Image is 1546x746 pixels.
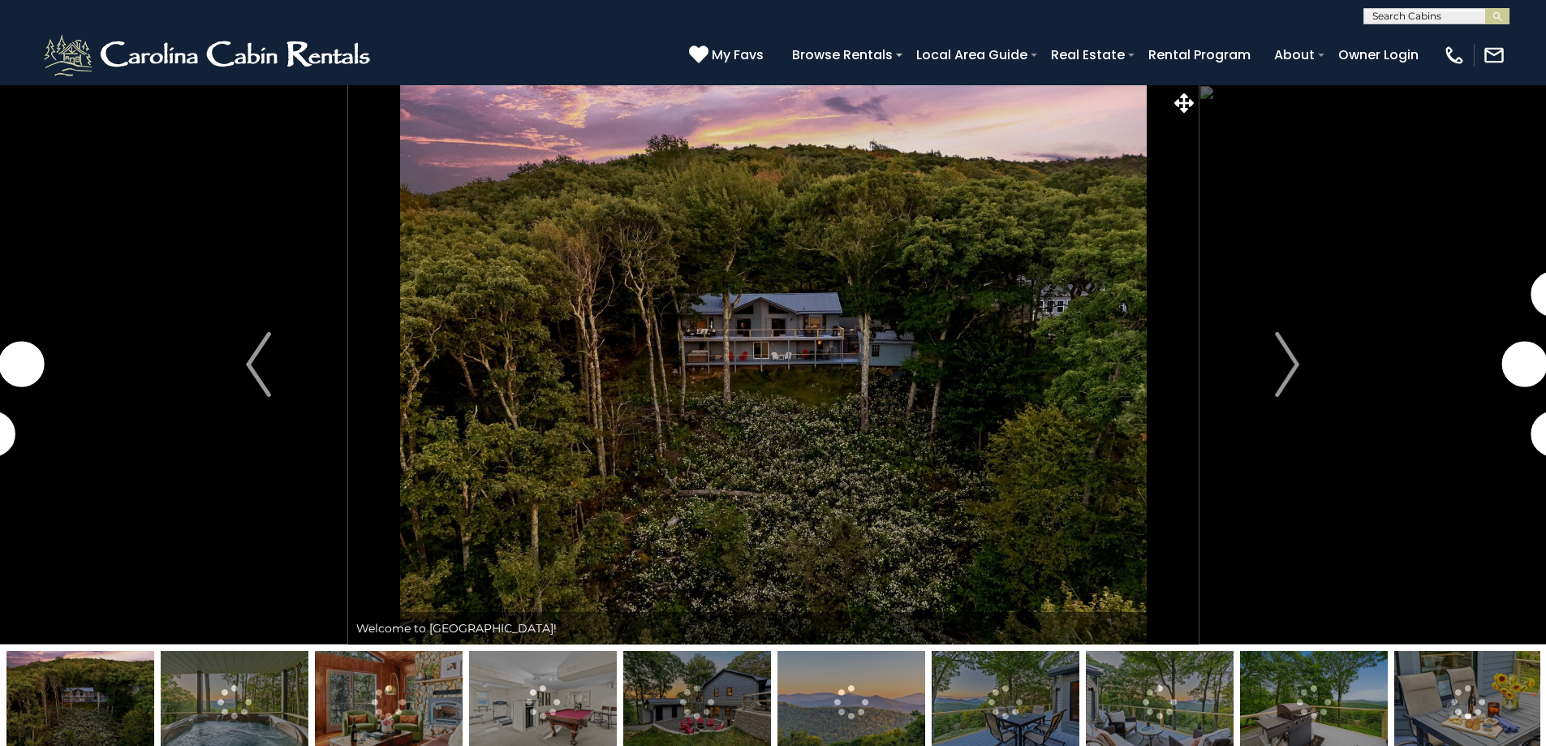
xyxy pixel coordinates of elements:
[1275,332,1299,397] img: arrow
[348,612,1199,645] div: Welcome to [GEOGRAPHIC_DATA]!
[908,41,1036,69] a: Local Area Guide
[1140,41,1259,69] a: Rental Program
[1483,44,1505,67] img: mail-regular-white.png
[689,45,768,66] a: My Favs
[1330,41,1427,69] a: Owner Login
[712,45,764,65] span: My Favs
[784,41,901,69] a: Browse Rentals
[169,84,347,645] button: Previous
[1266,41,1323,69] a: About
[1198,84,1376,645] button: Next
[246,332,270,397] img: arrow
[41,31,377,80] img: White-1-2.png
[1443,44,1466,67] img: phone-regular-white.png
[1043,41,1133,69] a: Real Estate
